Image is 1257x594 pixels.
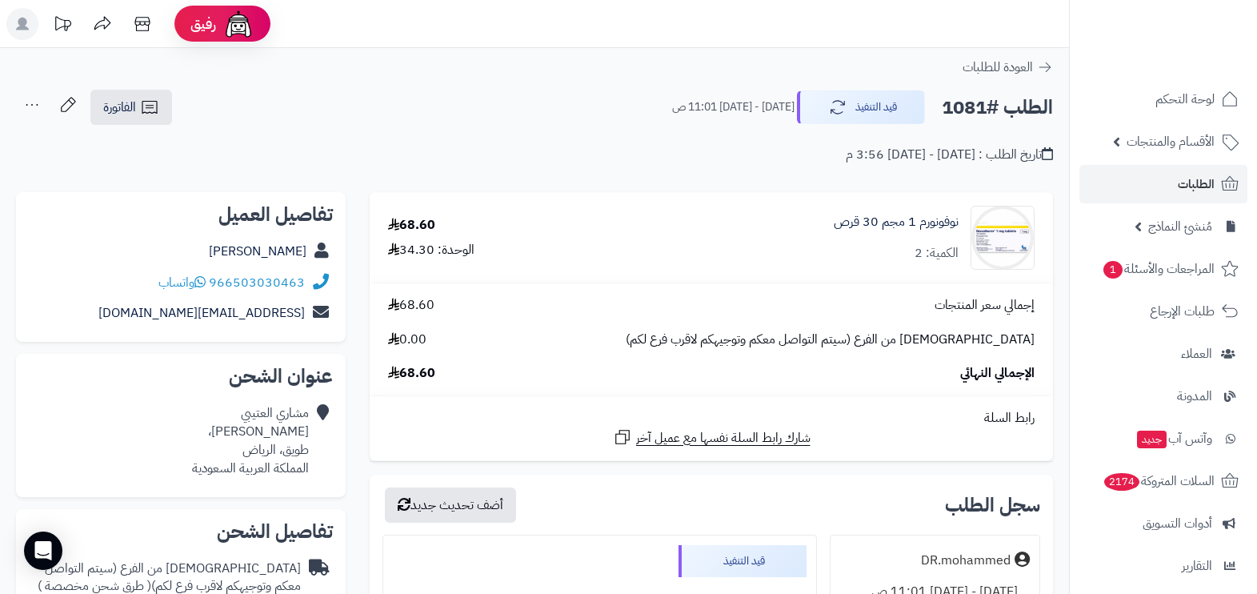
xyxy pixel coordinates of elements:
img: 5623759f247de25ddf49d77ad3b46d2e4c11-90x90.jpg [971,206,1034,270]
div: تاريخ الطلب : [DATE] - [DATE] 3:56 م [846,146,1053,164]
a: السلات المتروكة2174 [1079,462,1247,500]
a: تحديثات المنصة [42,8,82,44]
a: المراجعات والأسئلة1 [1079,250,1247,288]
span: لوحة التحكم [1155,88,1215,110]
span: العملاء [1181,343,1212,365]
div: الوحدة: 34.30 [388,241,474,259]
span: رفيق [190,14,216,34]
button: أضف تحديث جديد [385,488,516,523]
a: 966503030463 [209,273,305,292]
a: شارك رابط السلة نفسها مع عميل آخر [613,427,811,448]
h2: تفاصيل العميل [29,205,333,224]
a: التقارير [1079,547,1247,585]
span: جديد [1137,431,1167,448]
span: الأقسام والمنتجات [1127,130,1215,153]
h3: سجل الطلب [945,496,1040,515]
span: 0.00 [388,331,426,349]
a: [EMAIL_ADDRESS][DOMAIN_NAME] [98,303,305,323]
a: [PERSON_NAME] [209,242,306,261]
span: المدونة [1177,385,1212,407]
a: العودة للطلبات [963,58,1053,77]
button: قيد التنفيذ [797,90,925,124]
div: الكمية: 2 [915,244,959,263]
h2: الطلب #1081 [942,91,1053,124]
a: العملاء [1079,335,1247,373]
div: DR.mohammed [921,552,1011,570]
span: 1 [1103,261,1123,279]
span: السلات المتروكة [1103,470,1215,492]
a: الفاتورة [90,90,172,125]
div: قيد التنفيذ [679,545,807,577]
span: مُنشئ النماذج [1148,215,1212,238]
a: وآتس آبجديد [1079,419,1247,458]
span: إجمالي سعر المنتجات [935,296,1035,315]
span: وآتس آب [1135,427,1212,450]
span: 2174 [1104,473,1139,491]
a: المدونة [1079,377,1247,415]
span: التقارير [1182,555,1212,577]
span: [DEMOGRAPHIC_DATA] من الفرع (سيتم التواصل معكم وتوجيهكم لاقرب فرع لكم) [626,331,1035,349]
a: الطلبات [1079,165,1247,203]
span: أدوات التسويق [1143,512,1212,535]
div: مشاري العتيبي [PERSON_NAME]، طويق، الرياض المملكة العربية السعودية [192,404,309,477]
a: طلبات الإرجاع [1079,292,1247,331]
span: 68.60 [388,296,434,315]
h2: تفاصيل الشحن [29,522,333,541]
span: الفاتورة [103,98,136,117]
span: شارك رابط السلة نفسها مع عميل آخر [636,429,811,448]
a: لوحة التحكم [1079,80,1247,118]
div: رابط السلة [376,409,1047,427]
a: واتساب [158,273,206,292]
span: الإجمالي النهائي [960,364,1035,383]
div: 68.60 [388,216,435,235]
img: logo-2.png [1148,43,1242,77]
h2: عنوان الشحن [29,367,333,386]
span: الطلبات [1178,173,1215,195]
span: المراجعات والأسئلة [1102,258,1215,280]
a: نوفونورم 1 مجم 30 قرص [834,213,959,231]
img: ai-face.png [222,8,254,40]
small: [DATE] - [DATE] 11:01 ص [672,99,795,115]
span: طلبات الإرجاع [1150,300,1215,323]
span: العودة للطلبات [963,58,1033,77]
span: 68.60 [388,364,435,383]
div: Open Intercom Messenger [24,532,62,570]
a: أدوات التسويق [1079,504,1247,543]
